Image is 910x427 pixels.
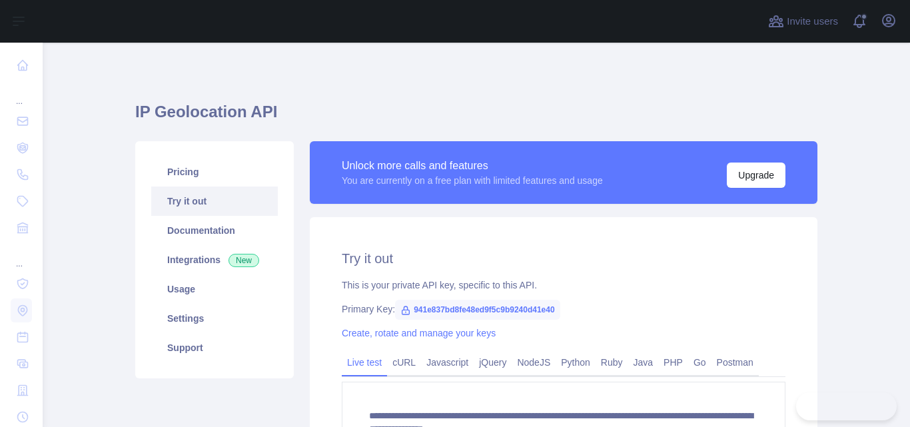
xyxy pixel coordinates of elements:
[342,249,785,268] h2: Try it out
[342,278,785,292] div: This is your private API key, specific to this API.
[342,158,603,174] div: Unlock more calls and features
[342,174,603,187] div: You are currently on a free plan with limited features and usage
[342,328,496,338] a: Create, rotate and manage your keys
[11,80,32,107] div: ...
[421,352,474,373] a: Javascript
[787,14,838,29] span: Invite users
[342,352,387,373] a: Live test
[727,163,785,188] button: Upgrade
[512,352,556,373] a: NodeJS
[688,352,711,373] a: Go
[596,352,628,373] a: Ruby
[342,302,785,316] div: Primary Key:
[628,352,659,373] a: Java
[151,304,278,333] a: Settings
[556,352,596,373] a: Python
[658,352,688,373] a: PHP
[151,333,278,362] a: Support
[228,254,259,267] span: New
[11,242,32,269] div: ...
[151,157,278,187] a: Pricing
[135,101,817,133] h1: IP Geolocation API
[387,352,421,373] a: cURL
[151,187,278,216] a: Try it out
[474,352,512,373] a: jQuery
[765,11,841,32] button: Invite users
[151,245,278,274] a: Integrations New
[151,216,278,245] a: Documentation
[796,392,897,420] iframe: Toggle Customer Support
[711,352,759,373] a: Postman
[395,300,560,320] span: 941e837bd8fe48ed9f5c9b9240d41e40
[151,274,278,304] a: Usage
